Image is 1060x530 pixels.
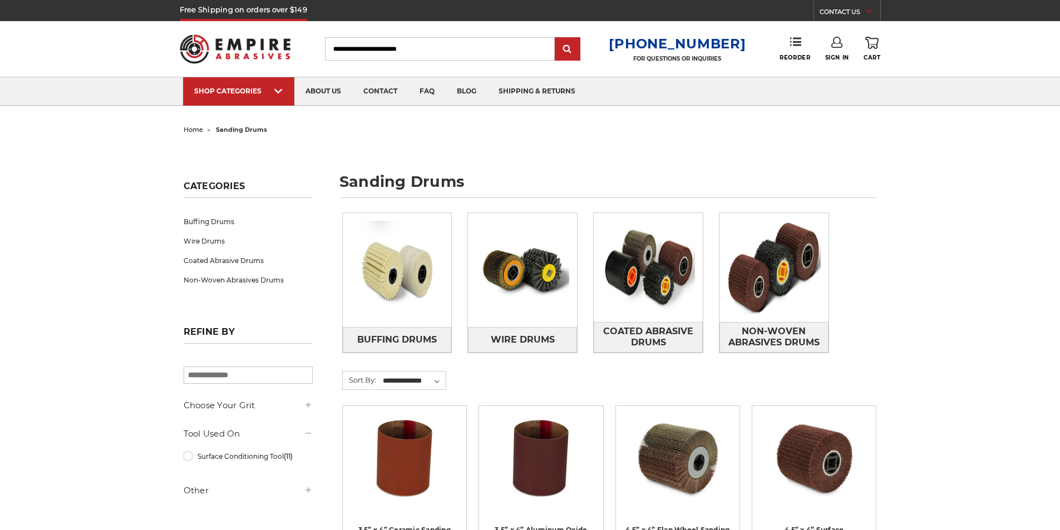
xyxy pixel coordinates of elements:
[770,414,859,503] img: 4.5 Inch Surface Conditioning Finishing Drum
[184,251,313,270] a: Coated Abrasive Drums
[194,87,283,95] div: SHOP CATEGORIES
[594,322,703,353] a: Coated Abrasive Drums
[468,213,577,327] img: Wire Drums
[216,126,267,133] span: sanding drums
[780,37,810,61] a: Reorder
[496,414,585,503] img: 3.5x4 inch sanding band for expanding rubber drum
[633,414,722,503] img: 4.5 inch x 4 inch flap wheel sanding drum
[184,484,313,497] h5: Other
[864,54,880,61] span: Cart
[594,213,703,322] img: Coated Abrasive Drums
[184,270,313,290] a: Non-Woven Abrasives Drums
[343,327,452,352] a: Buffing Drums
[594,322,702,352] span: Coated Abrasive Drums
[352,77,408,106] a: contact
[294,77,352,106] a: about us
[184,212,313,231] a: Buffing Drums
[184,326,313,344] h5: Refine by
[760,414,868,522] a: 4.5 Inch Surface Conditioning Finishing Drum
[184,181,313,198] h5: Categories
[609,55,746,62] p: FOR QUESTIONS OR INQUIRIES
[184,231,313,251] a: Wire Drums
[820,6,880,21] a: CONTACT US
[360,414,449,503] img: 3.5x4 inch ceramic sanding band for expanding rubber drum
[720,322,828,352] span: Non-Woven Abrasives Drums
[184,399,313,412] h5: Choose Your Grit
[184,447,313,466] a: Surface Conditioning Tool(11)
[408,77,446,106] a: faq
[825,54,849,61] span: Sign In
[491,330,555,349] span: Wire Drums
[719,322,829,353] a: Non-Woven Abrasives Drums
[468,327,577,352] a: Wire Drums
[180,27,291,71] img: Empire Abrasives
[284,452,293,460] span: (11)
[446,77,487,106] a: blog
[556,38,579,61] input: Submit
[864,37,880,61] a: Cart
[780,54,810,61] span: Reorder
[357,330,437,349] span: Buffing Drums
[184,126,203,133] a: home
[719,213,829,322] img: Non-Woven Abrasives Drums
[487,414,595,522] a: 3.5x4 inch sanding band for expanding rubber drum
[343,372,376,388] label: Sort By:
[381,373,446,389] select: Sort By:
[343,213,452,327] img: Buffing Drums
[624,414,732,522] a: 4.5 inch x 4 inch flap wheel sanding drum
[339,174,877,198] h1: sanding drums
[184,427,313,440] h5: Tool Used On
[487,77,586,106] a: shipping & returns
[351,414,458,522] a: 3.5x4 inch ceramic sanding band for expanding rubber drum
[609,36,746,52] a: [PHONE_NUMBER]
